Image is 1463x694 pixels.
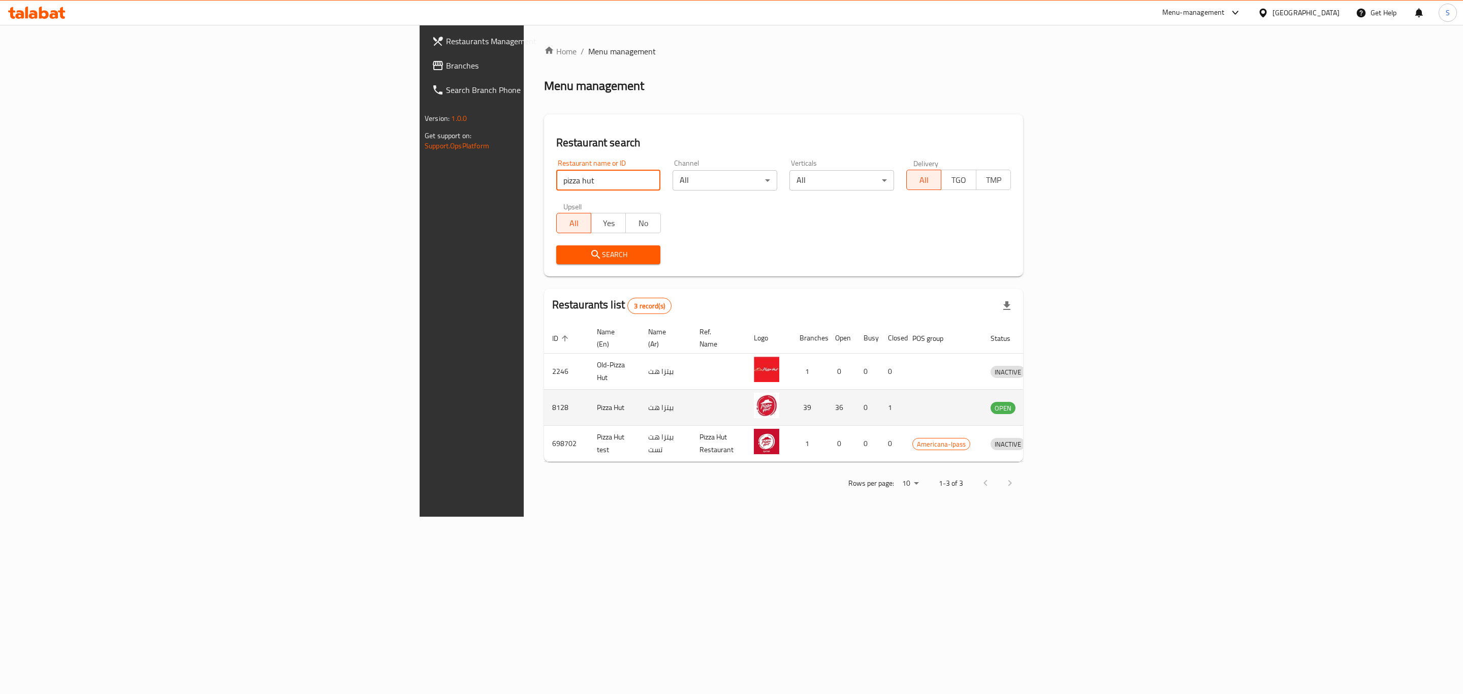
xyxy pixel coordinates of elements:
a: Branches [424,53,664,78]
td: 36 [827,390,855,426]
td: 1 [880,390,904,426]
span: INACTIVE [991,366,1025,378]
button: Yes [591,213,626,233]
th: Logo [746,323,791,354]
button: All [556,213,591,233]
td: 1 [791,354,827,390]
p: 1-3 of 3 [939,477,963,490]
th: Branches [791,323,827,354]
span: Name (En) [597,326,628,350]
span: Yes [595,216,622,231]
td: 0 [880,354,904,390]
span: TGO [945,173,972,187]
span: Americana-Ipass [913,438,970,450]
div: Total records count [627,298,672,314]
td: 0 [855,354,880,390]
td: 1 [791,426,827,462]
th: Busy [855,323,880,354]
button: No [625,213,660,233]
span: Branches [446,59,656,72]
td: 39 [791,390,827,426]
span: No [630,216,656,231]
span: All [911,173,937,187]
span: POS group [912,332,957,344]
th: Open [827,323,855,354]
span: Search Branch Phone [446,84,656,96]
a: Restaurants Management [424,29,664,53]
h2: Restaurant search [556,135,1011,150]
h2: Restaurants list [552,297,672,314]
td: بيتزا هت [640,390,691,426]
td: بيتزا هت [640,354,691,390]
span: 1.0.0 [451,112,467,125]
span: Name (Ar) [648,326,679,350]
div: All [789,170,894,191]
td: Pizza Hut Restaurant [691,426,746,462]
div: All [673,170,777,191]
span: S [1446,7,1450,18]
a: Support.OpsPlatform [425,139,489,152]
div: Menu-management [1162,7,1225,19]
td: بيتزا هت تست [640,426,691,462]
table: enhanced table [544,323,1072,462]
span: Ref. Name [699,326,734,350]
img: Pizza Hut [754,393,779,418]
button: TGO [941,170,976,190]
input: Search for restaurant name or ID.. [556,170,661,191]
span: Restaurants Management [446,35,656,47]
span: Version: [425,112,450,125]
th: Closed [880,323,904,354]
button: All [906,170,941,190]
span: 3 record(s) [628,301,671,311]
span: INACTIVE [991,438,1025,450]
span: All [561,216,587,231]
label: Delivery [913,160,939,167]
span: Status [991,332,1024,344]
td: 0 [855,426,880,462]
td: 0 [855,390,880,426]
span: OPEN [991,402,1015,414]
span: Get support on: [425,129,471,142]
span: Search [564,248,653,261]
div: Export file [995,294,1019,318]
td: 0 [880,426,904,462]
img: Old-Pizza Hut [754,357,779,382]
div: Rows per page: [898,476,923,491]
a: Search Branch Phone [424,78,664,102]
p: Rows per page: [848,477,894,490]
td: 0 [827,354,855,390]
span: TMP [980,173,1007,187]
span: ID [552,332,571,344]
td: 0 [827,426,855,462]
div: [GEOGRAPHIC_DATA] [1273,7,1340,18]
button: TMP [976,170,1011,190]
button: Search [556,245,661,264]
label: Upsell [563,203,582,210]
img: Pizza Hut test [754,429,779,454]
nav: breadcrumb [544,45,1023,57]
